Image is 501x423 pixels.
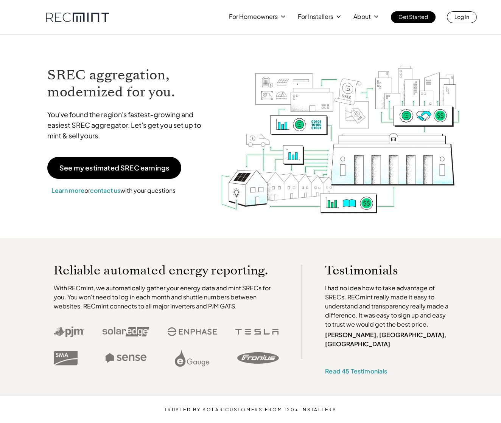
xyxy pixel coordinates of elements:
a: Get Started [391,11,436,23]
a: contact us [90,186,120,194]
img: RECmint value cycle [220,46,461,215]
p: I had no idea how to take advantage of SRECs. RECmint really made it easy to understand and trans... [325,284,452,329]
p: For Installers [298,11,333,22]
p: With RECmint, we automatically gather your energy data and mint SRECs for you. You won't need to ... [54,284,279,311]
p: TRUSTED BY SOLAR CUSTOMERS FROM 120+ INSTALLERS [142,407,360,412]
a: Log In [447,11,477,23]
p: You've found the region's fastest-growing and easiest SREC aggregator. Let's get you set up to mi... [47,109,208,141]
h1: SREC aggregation, modernized for you. [47,67,208,101]
a: Read 45 Testimonials [325,367,387,375]
p: Get Started [398,11,428,22]
p: or with your questions [47,186,180,195]
p: Testimonials [325,265,438,276]
p: Reliable automated energy reporting. [54,265,279,276]
p: Log In [454,11,469,22]
p: See my estimated SREC earnings [59,164,169,171]
a: Learn more [51,186,84,194]
p: For Homeowners [229,11,278,22]
p: [PERSON_NAME], [GEOGRAPHIC_DATA], [GEOGRAPHIC_DATA] [325,330,452,349]
p: About [353,11,371,22]
a: See my estimated SREC earnings [47,157,181,179]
